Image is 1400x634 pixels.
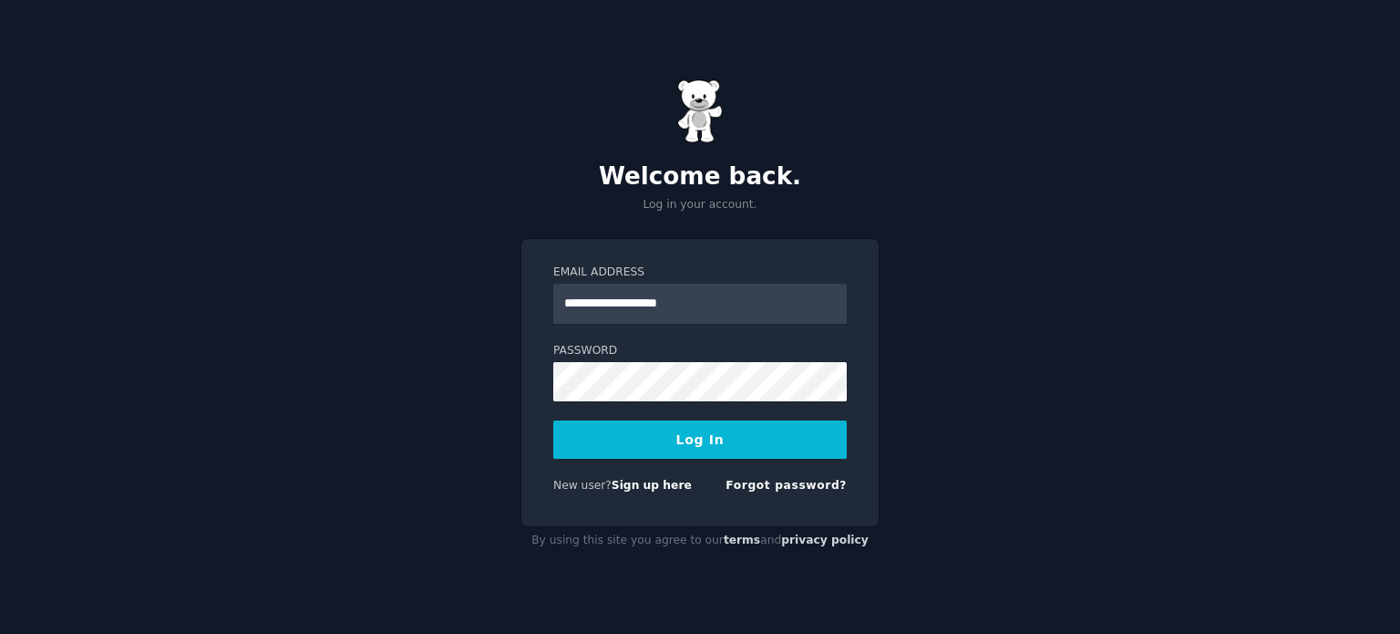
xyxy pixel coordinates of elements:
label: Password [553,343,847,359]
img: Gummy Bear [677,79,723,143]
a: privacy policy [781,534,869,546]
p: Log in your account. [521,197,879,213]
span: New user? [553,479,612,492]
a: Forgot password? [726,479,847,492]
h2: Welcome back. [521,162,879,192]
a: Sign up here [612,479,692,492]
a: terms [724,534,760,546]
button: Log In [553,421,847,459]
div: By using this site you agree to our and [521,526,879,556]
label: Email Address [553,265,847,281]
